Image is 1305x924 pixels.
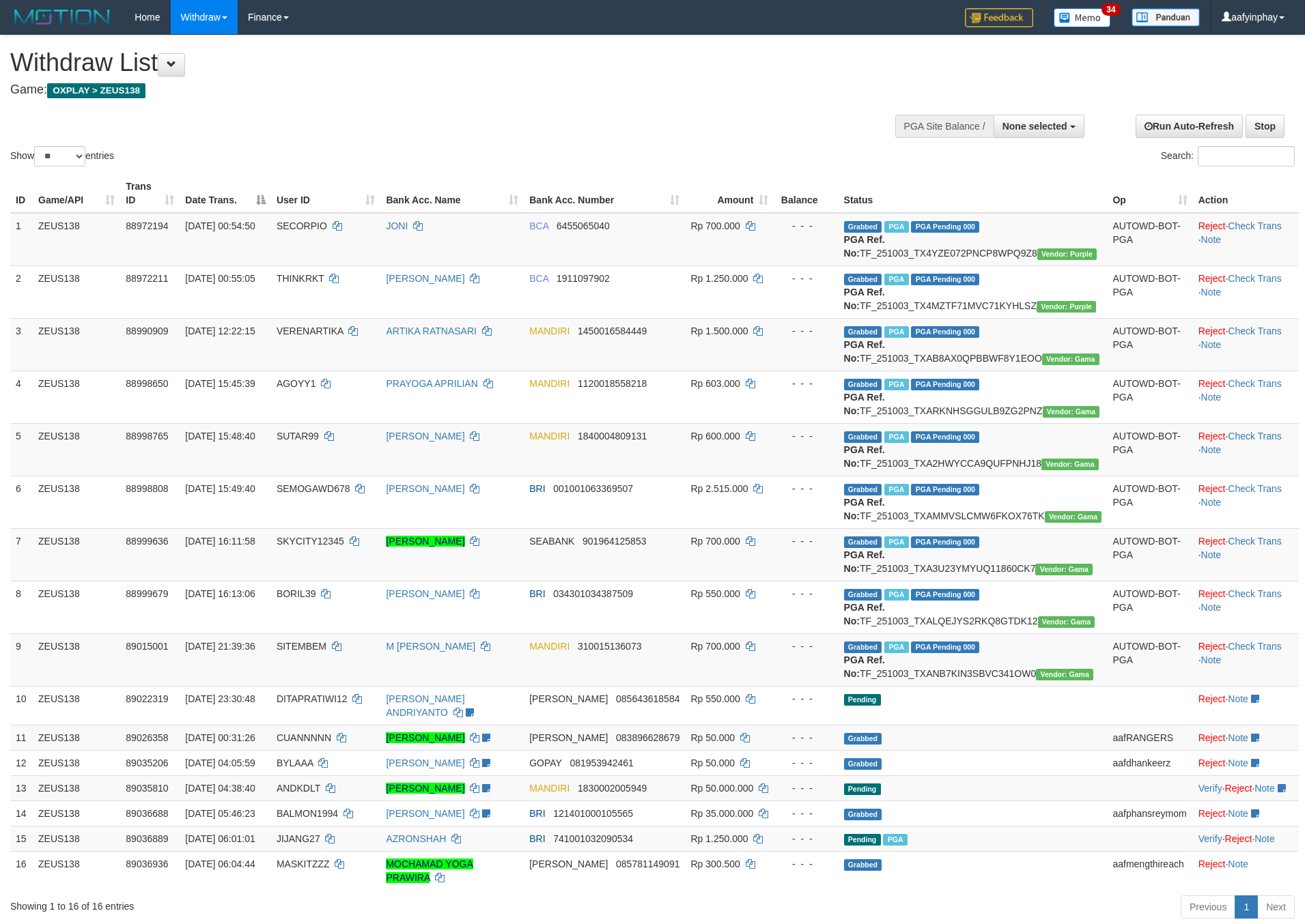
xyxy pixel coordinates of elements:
span: Rp 600.000 [690,431,740,442]
div: - - - [779,781,832,795]
label: Search: [1161,146,1295,167]
span: Copy 085643618584 to clipboard [616,693,679,704]
span: MANDIRI [529,641,570,652]
td: 13 [10,775,33,800]
span: GOPAY [529,757,561,768]
td: 6 [10,476,33,528]
td: · · [1193,581,1299,633]
a: Check Trans [1228,483,1282,494]
td: TF_251003_TXAMMVSLCMW6FKOX76TK [839,476,1108,528]
b: PGA Ref. No: [844,549,885,574]
span: PGA Pending [911,589,979,601]
th: Balance [774,174,838,213]
a: Reject [1198,588,1226,599]
span: Grabbed [844,758,882,770]
span: Copy 1911097902 to clipboard [557,273,610,284]
td: ZEUS138 [33,371,120,423]
td: ZEUS138 [33,800,120,826]
a: Note [1201,234,1222,245]
img: panduan.png [1132,8,1200,27]
a: Verify [1198,833,1222,844]
a: Previous [1181,895,1235,919]
span: Copy 034301034387509 to clipboard [553,588,633,599]
span: Rp 50.000 [690,732,735,743]
a: Note [1201,602,1222,613]
a: Note [1228,808,1248,819]
td: 7 [10,528,33,581]
span: ANDKDLT [277,783,320,794]
span: 88999636 [126,536,168,547]
span: Vendor URL: https://trx31.1velocity.biz [1041,459,1099,470]
td: ZEUS138 [33,581,120,633]
td: TF_251003_TXA3U23YMYUQ11860CK7 [839,528,1108,581]
span: MANDIRI [529,431,570,442]
span: [DATE] 15:45:39 [185,378,255,389]
span: Marked by aafsolysreylen [884,379,908,390]
span: CUANNNNN [277,732,331,743]
a: Note [1228,693,1248,704]
span: BALMON1994 [277,808,338,819]
a: Reject [1225,783,1252,794]
div: - - - [779,756,832,770]
span: Marked by aafnoeunsreypich [884,221,908,233]
a: [PERSON_NAME] [386,588,464,599]
span: Marked by aafnoeunsreypich [884,274,908,285]
span: 89036688 [126,808,168,819]
span: PGA Pending [911,274,979,285]
a: Note [1201,287,1222,298]
span: PGA Pending [911,431,979,443]
span: Rp 700.000 [690,536,740,547]
td: 10 [10,686,33,725]
td: ZEUS138 [33,750,120,775]
td: AUTOWD-BOT-PGA [1107,318,1192,371]
b: PGA Ref. No: [844,234,885,259]
a: Verify [1198,783,1222,794]
td: · · [1193,528,1299,581]
td: 1 [10,213,33,266]
span: Grabbed [844,641,882,653]
span: 89026358 [126,732,168,743]
a: MOCHAMAD YOGA PRAWIRA [386,858,473,883]
div: - - - [779,731,832,745]
a: [PERSON_NAME] ANDRIYANTO [386,693,464,718]
td: AUTOWD-BOT-PGA [1107,581,1192,633]
th: Bank Acc. Name: activate to sort column ascending [380,174,524,213]
span: Grabbed [844,221,882,233]
th: Amount: activate to sort column ascending [685,174,774,213]
span: PGA Pending [911,484,979,495]
span: 88998650 [126,378,168,389]
td: ZEUS138 [33,686,120,725]
a: Stop [1246,115,1285,138]
a: Reject [1198,431,1226,442]
a: [PERSON_NAME] [386,431,464,442]
span: Vendor URL: https://trx31.1velocity.biz [1038,616,1095,628]
span: Rp 700.000 [690,220,740,231]
span: BRI [529,483,545,494]
a: Reject [1198,220,1226,231]
span: Pending [844,694,881,706]
div: PGA Site Balance / [895,115,994,138]
span: [DATE] 05:46:23 [185,808,255,819]
td: ZEUS138 [33,318,120,371]
a: Reject [1198,858,1226,869]
td: 2 [10,265,33,318]
td: · · [1193,318,1299,371]
h4: Game: [10,83,856,97]
td: ZEUS138 [33,213,120,266]
span: Grabbed [844,326,882,338]
span: Copy 1840004809131 to clipboard [578,431,647,442]
span: 88998808 [126,483,168,494]
span: Copy 083896628679 to clipboard [616,732,679,743]
td: · · [1193,213,1299,266]
td: 12 [10,750,33,775]
div: - - - [779,324,832,338]
span: Copy 1450016584449 to clipboard [578,326,647,336]
span: [DATE] 23:30:48 [185,693,255,704]
a: Check Trans [1228,273,1282,284]
th: Bank Acc. Number: activate to sort column ascending [524,174,685,213]
a: Check Trans [1228,641,1282,652]
span: [PERSON_NAME] [529,732,608,743]
span: Marked by aafnoeunsreypich [884,641,908,653]
div: - - - [779,219,832,233]
a: 1 [1235,895,1258,919]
